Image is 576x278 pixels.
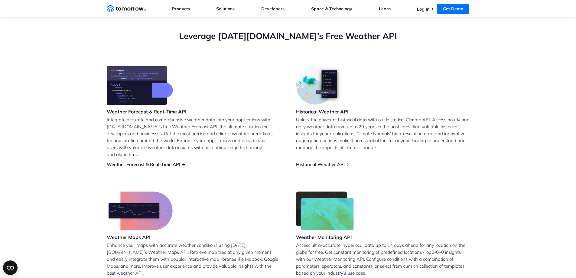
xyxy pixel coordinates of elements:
p: Integrate accurate and comprehensive weather data into your applications with [DATE][DOMAIN_NAME]... [107,116,280,158]
p: Access ultra-accurate, hyperlocal data up to 14 days ahead for any location on the globe for free... [296,242,470,276]
a: Learn [379,6,391,11]
p: Unlock the power of historical data with our Historical Climate API. Access hourly and daily weat... [296,116,470,151]
a: Products [172,6,190,11]
h3: Weather Monitoring API [296,234,354,240]
h3: Weather Forecast & Real-Time API [107,108,187,115]
p: Enhance your maps with accurate weather conditions using [DATE][DOMAIN_NAME]’s Weather Maps API. ... [107,242,280,276]
a: Home link [107,4,146,13]
a: Solutions [216,6,235,11]
h3: Weather Maps API [107,234,173,240]
a: Space & Technology [311,6,352,11]
a: Get Demo [437,4,469,14]
h3: Historical Weather API [296,108,349,115]
button: Open CMP widget [3,260,18,275]
a: Developers [261,6,285,11]
a: Log In [417,6,429,12]
a: Weather Forecast & Real-Time API [107,162,180,167]
a: Historical Weather API [296,162,345,167]
h2: Leverage [DATE][DOMAIN_NAME]’s Free Weather API [107,30,470,42]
